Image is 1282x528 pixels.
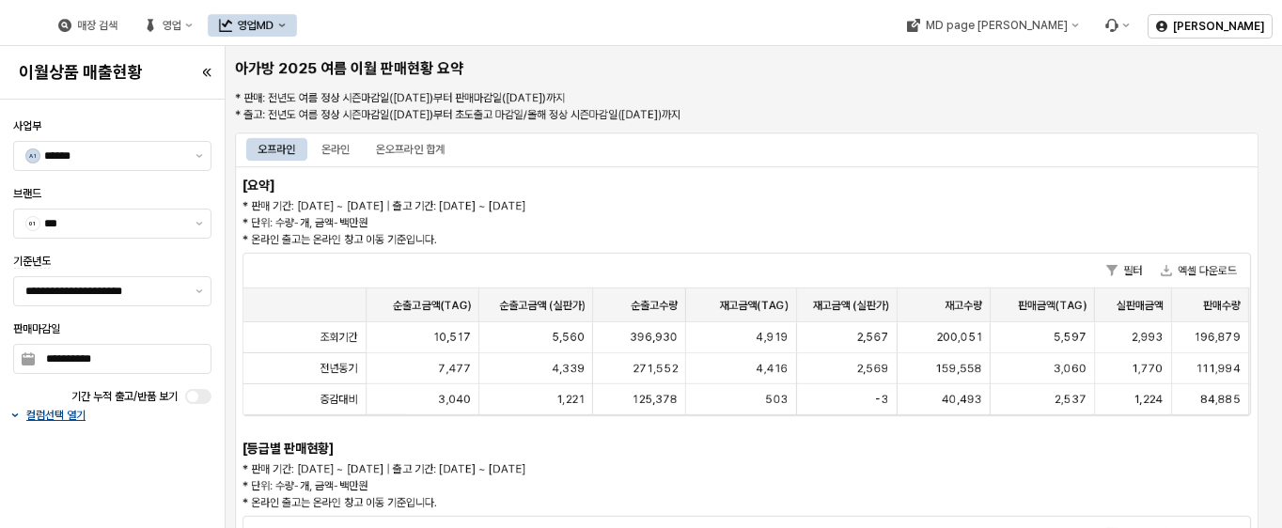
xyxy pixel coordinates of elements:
span: 10,517 [432,330,471,345]
span: 순출고수량 [631,298,678,313]
span: 재고수량 [945,298,982,313]
h6: [등급별 판매현황] [242,440,399,457]
button: 매장 검색 [47,14,129,37]
button: 컬럼선택 열기 [9,408,215,423]
span: 111,994 [1196,361,1241,376]
div: MD page [PERSON_NAME] [925,19,1067,32]
p: [PERSON_NAME] [1173,19,1264,34]
button: 제안 사항 표시 [188,210,211,238]
span: 판매수량 [1203,298,1241,313]
span: 순출고금액(TAG) [393,298,471,313]
span: 4,919 [757,330,789,345]
span: 40,493 [942,392,982,407]
h5: 아가방 2025 여름 이월 판매현황 요약 [235,59,652,78]
span: 4,339 [552,361,585,376]
span: 7,477 [438,361,471,376]
span: 3,060 [1054,361,1087,376]
span: 3,040 [438,392,471,407]
button: 필터 [1099,259,1149,282]
span: 503 [766,392,789,407]
button: 영업 [133,14,204,37]
span: 5,597 [1054,330,1087,345]
span: 84,885 [1200,392,1241,407]
div: 영업MD [238,19,274,32]
span: 1,221 [555,392,585,407]
span: 기준년도 [13,255,51,269]
p: 컬럼선택 열기 [26,408,86,423]
button: MD page [PERSON_NAME] [895,14,1089,37]
div: 온라인 [321,138,350,161]
span: 재고금액 (실판가) [813,298,889,313]
span: A1 [26,149,39,163]
div: 온오프라인 합계 [365,138,456,161]
div: 오프라인 [258,138,295,161]
span: 2,993 [1132,330,1164,345]
span: 브랜드 [13,187,41,200]
span: 2,569 [857,361,889,376]
span: 재고금액(TAG) [720,298,789,313]
span: 396,930 [630,330,678,345]
span: 1,770 [1132,361,1164,376]
h6: [요약] [242,177,313,194]
div: Menu item 6 [1093,14,1140,37]
span: 1,224 [1133,392,1164,407]
span: 159,558 [935,361,982,376]
div: MD page 이동 [895,14,1089,37]
div: 온오프라인 합계 [376,138,445,161]
div: 오프라인 [246,138,306,161]
div: 온라인 [310,138,361,161]
span: -3 [876,392,889,407]
span: 판매금액(TAG) [1018,298,1087,313]
span: 271,552 [633,361,678,376]
span: 사업부 [13,119,41,132]
span: 전년동기 [320,361,358,376]
span: 196,879 [1194,330,1241,345]
div: 매장 검색 [77,19,117,32]
span: 2,537 [1055,392,1087,407]
button: 영업MD [208,14,297,37]
span: 4,416 [757,361,789,376]
button: 엑셀 다운로드 [1153,259,1244,282]
p: * 판매 기간: [DATE] ~ [DATE] | 출고 기간: [DATE] ~ [DATE] * 단위: 수량-개, 금액-백만원 * 온라인 출고는 온라인 창고 이동 기준입니다. [242,197,995,248]
span: 2,567 [857,330,889,345]
div: 영업 [163,19,181,32]
span: 실판매금액 [1117,298,1164,313]
span: 200,051 [936,330,982,345]
span: 판매마감일 [13,322,60,335]
span: 01 [26,217,39,230]
span: 조회기간 [320,330,358,345]
span: 기간 누적 출고/반품 보기 [71,390,178,403]
span: 125,378 [632,392,678,407]
span: 증감대비 [320,392,358,407]
span: 순출고금액 (실판가) [499,298,585,313]
p: * 판매: 전년도 여름 정상 시즌마감일([DATE])부터 판매마감일([DATE])까지 * 출고: 전년도 여름 정상 시즌마감일([DATE])부터 초도출고 마감일/올해 정상 시즌... [235,89,1086,123]
button: [PERSON_NAME] [1148,14,1273,39]
p: * 판매 기간: [DATE] ~ [DATE] | 출고 기간: [DATE] ~ [DATE] * 단위: 수량-개, 금액-백만원 * 온라인 출고는 온라인 창고 이동 기준입니다. [242,460,824,511]
button: 제안 사항 표시 [188,142,211,170]
button: 제안 사항 표시 [188,277,211,305]
h4: 이월상품 매출현황 [19,63,171,82]
main: App Frame [226,46,1282,528]
span: 5,560 [552,330,585,345]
